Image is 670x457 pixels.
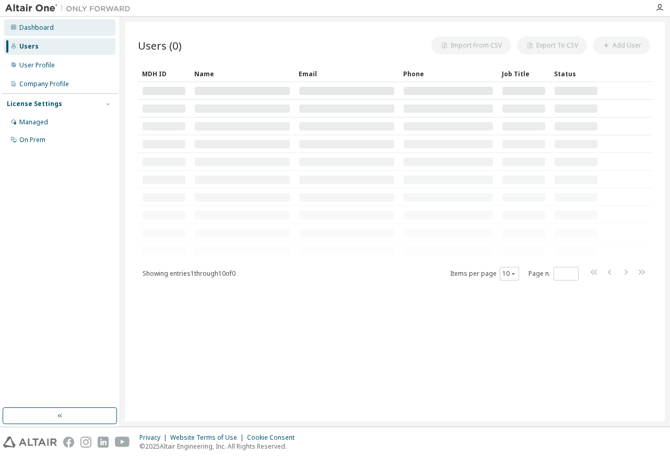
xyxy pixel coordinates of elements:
div: MDH ID [142,65,186,82]
img: altair_logo.svg [3,437,57,448]
div: Email [299,65,395,82]
div: License Settings [7,100,62,108]
img: youtube.svg [115,437,130,448]
div: Users [19,42,39,51]
img: instagram.svg [80,437,91,448]
p: © 2025 Altair Engineering, Inc. All Rights Reserved. [139,442,301,451]
div: Job Title [502,65,546,82]
div: Phone [403,65,493,82]
div: Website Terms of Use [170,433,247,442]
div: Status [554,65,598,82]
button: Export To CSV [517,37,587,54]
img: facebook.svg [63,437,74,448]
div: Managed [19,118,48,126]
img: Altair One [5,3,136,14]
div: Privacy [139,433,170,442]
div: Name [194,65,290,82]
img: linkedin.svg [98,437,109,448]
span: Showing entries 1 through 10 of 0 [143,269,236,278]
div: User Profile [19,61,55,69]
span: Users (0) [138,38,182,53]
div: On Prem [19,136,45,144]
div: Dashboard [19,24,54,32]
button: 10 [502,269,516,278]
span: Items per page [450,267,519,280]
span: Page n. [528,267,579,280]
button: Import From CSV [431,37,511,54]
div: Cookie Consent [247,433,301,442]
div: Company Profile [19,80,69,88]
button: Add User [593,37,650,54]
